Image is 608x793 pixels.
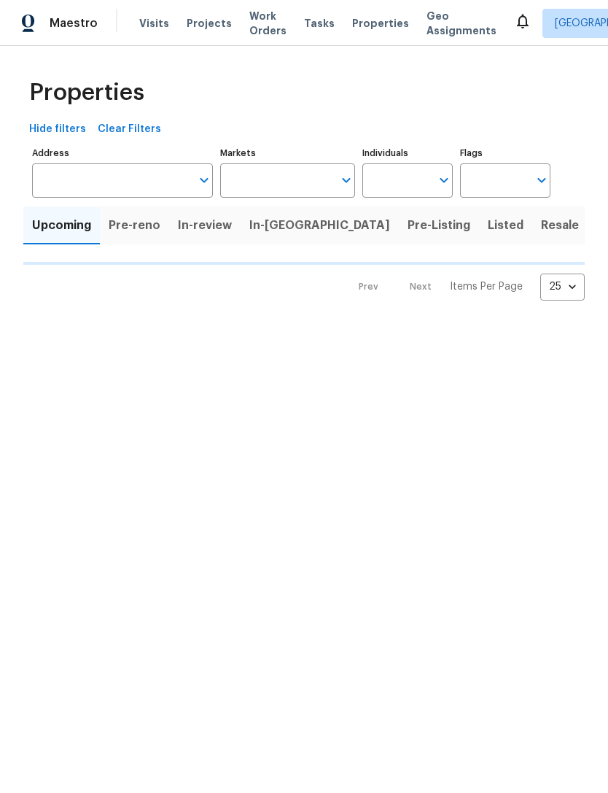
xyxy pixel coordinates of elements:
span: In-review [178,215,232,236]
button: Hide filters [23,116,92,143]
span: Properties [29,85,144,100]
span: In-[GEOGRAPHIC_DATA] [249,215,390,236]
button: Open [531,170,552,190]
span: Pre-reno [109,215,160,236]
p: Items Per Page [450,279,523,294]
span: Work Orders [249,9,287,38]
label: Address [32,149,213,158]
button: Clear Filters [92,116,167,143]
nav: Pagination Navigation [345,274,585,301]
div: 25 [540,268,585,306]
span: Maestro [50,16,98,31]
span: Listed [488,215,523,236]
label: Flags [460,149,550,158]
label: Individuals [362,149,453,158]
button: Open [194,170,214,190]
span: Resale [541,215,579,236]
span: Visits [139,16,169,31]
label: Markets [220,149,356,158]
span: Tasks [304,18,335,28]
span: Geo Assignments [426,9,496,38]
span: Projects [187,16,232,31]
span: Upcoming [32,215,91,236]
span: Properties [352,16,409,31]
span: Hide filters [29,120,86,139]
button: Open [336,170,356,190]
button: Open [434,170,454,190]
span: Pre-Listing [408,215,470,236]
span: Clear Filters [98,120,161,139]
